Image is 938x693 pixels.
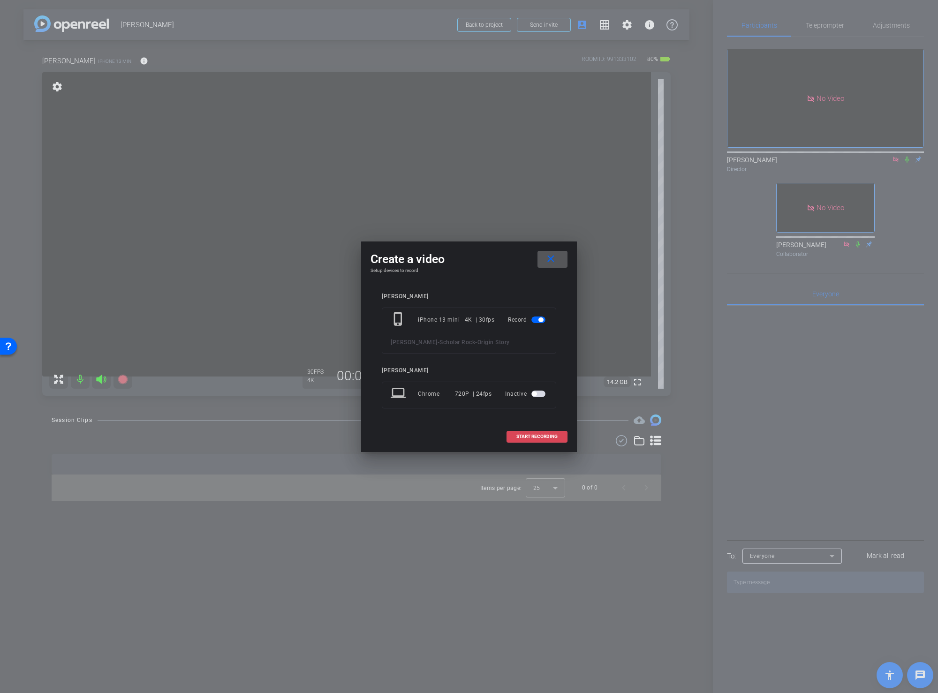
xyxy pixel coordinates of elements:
[505,385,547,402] div: Inactive
[508,311,547,328] div: Record
[545,253,557,265] mat-icon: close
[418,311,465,328] div: iPhone 13 mini
[391,339,438,346] span: [PERSON_NAME]
[382,293,556,300] div: [PERSON_NAME]
[465,311,495,328] div: 4K | 30fps
[516,434,558,439] span: START RECORDING
[439,339,510,346] span: Scholar Rock-Origin Story
[438,339,440,346] span: -
[391,311,408,328] mat-icon: phone_iphone
[371,251,567,268] div: Create a video
[391,385,408,402] mat-icon: laptop
[455,385,492,402] div: 720P | 24fps
[371,268,567,273] h4: Setup devices to record
[382,367,556,374] div: [PERSON_NAME]
[418,385,455,402] div: Chrome
[507,431,567,443] button: START RECORDING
